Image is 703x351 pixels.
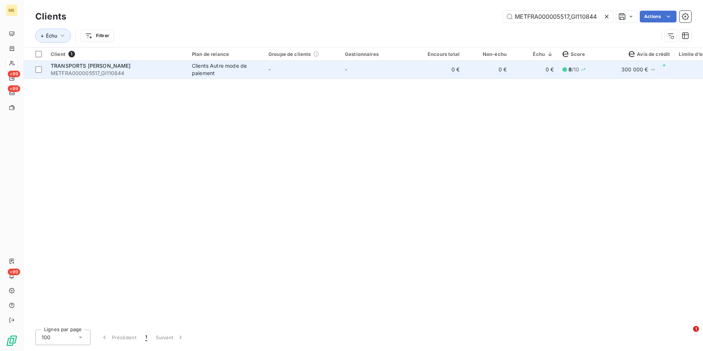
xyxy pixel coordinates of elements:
[46,33,57,39] span: Échu
[693,326,699,332] span: 1
[621,66,648,73] span: 300 000 €
[145,334,147,341] span: 1
[51,70,183,77] span: METFRA000005517_GI110844
[8,71,20,77] span: +99
[503,11,613,22] input: Rechercher
[629,51,670,57] span: Avis de crédit
[96,330,141,345] button: Précédent
[51,51,65,57] span: Client
[568,66,579,73] span: / 10
[6,335,18,347] img: Logo LeanPay
[464,61,511,78] td: 0 €
[68,51,75,57] span: 1
[345,66,347,72] span: -
[563,51,585,57] span: Score
[35,29,71,43] button: Échu
[192,62,260,77] div: Clients Autre mode de paiement
[42,334,50,341] span: 100
[151,330,189,345] button: Suivant
[8,85,20,92] span: +99
[141,330,151,345] button: 1
[8,269,20,275] span: +99
[515,51,554,57] div: Échu
[568,66,572,72] span: 8
[80,30,114,42] button: Filtrer
[421,51,460,57] div: Encours total
[268,66,271,72] span: -
[35,10,66,23] h3: Clients
[6,4,18,16] div: ME
[678,326,696,344] iframe: Intercom live chat
[640,11,677,22] button: Actions
[268,51,311,57] span: Groupe de clients
[417,61,464,78] td: 0 €
[511,61,558,78] td: 0 €
[345,51,413,57] div: Gestionnaires
[192,51,260,57] div: Plan de relance
[468,51,507,57] div: Non-échu
[51,63,131,69] span: TRANSPORTS [PERSON_NAME]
